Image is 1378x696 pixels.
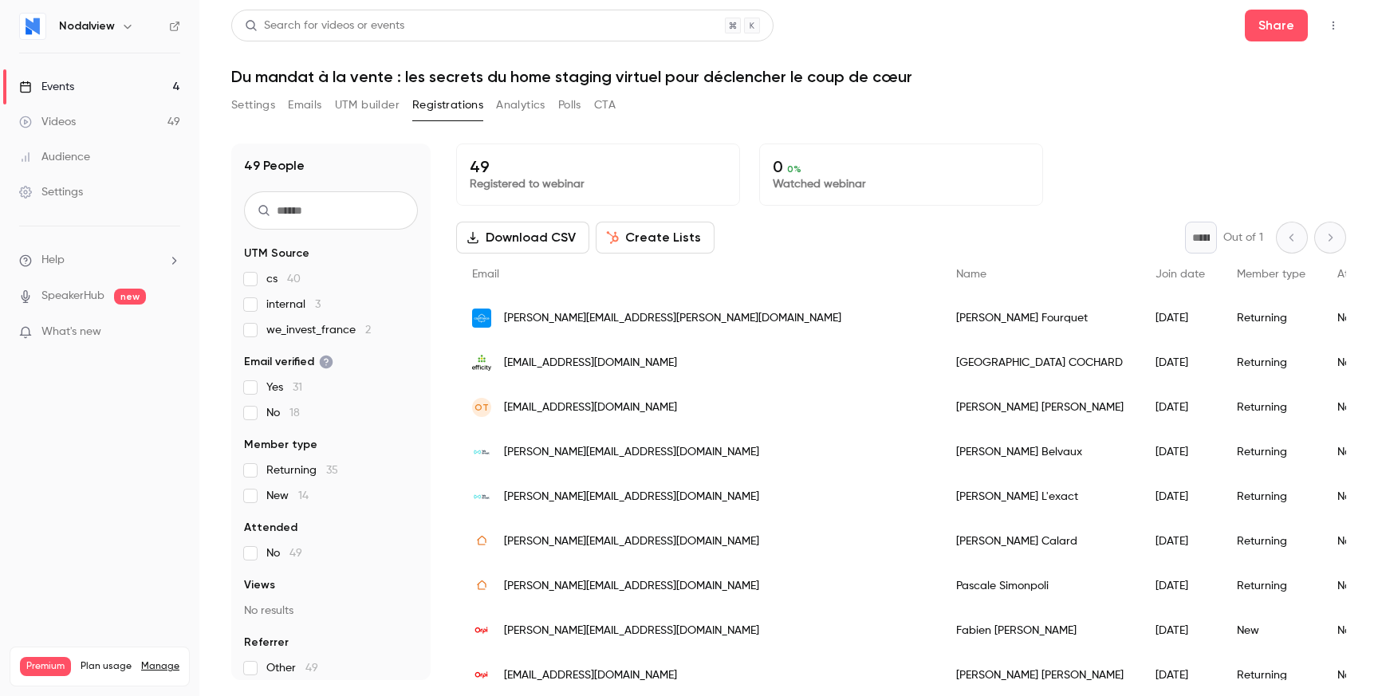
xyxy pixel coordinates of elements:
div: Events [19,79,74,95]
div: Returning [1221,385,1321,430]
div: [DATE] [1140,296,1221,340]
span: 49 [289,548,302,559]
h6: Nodalview [59,18,115,34]
span: No [266,545,302,561]
span: internal [266,297,321,313]
span: OT [474,400,489,415]
img: safti.fr [472,532,491,551]
h1: Du mandat à la vente : les secrets du home staging virtuel pour déclencher le coup de cœur [231,67,1346,86]
div: Returning [1221,340,1321,385]
span: Help [41,252,65,269]
div: Videos [19,114,76,130]
div: [PERSON_NAME] Belvaux [940,430,1140,474]
span: [PERSON_NAME][EMAIL_ADDRESS][DOMAIN_NAME] [504,623,759,639]
div: [PERSON_NAME] [PERSON_NAME] [940,385,1140,430]
div: Returning [1221,474,1321,519]
section: facet-groups [244,246,418,676]
span: Referrer [244,635,289,651]
button: UTM builder [335,92,400,118]
div: [DATE] [1140,564,1221,608]
img: weinvest.fr [472,487,491,506]
p: Watched webinar [773,176,1030,192]
span: No [266,405,300,421]
span: [PERSON_NAME][EMAIL_ADDRESS][DOMAIN_NAME] [504,444,759,461]
button: Registrations [412,92,483,118]
div: [DATE] [1140,519,1221,564]
div: Pascale Simonpoli [940,564,1140,608]
span: Views [244,577,275,593]
div: [PERSON_NAME] Calard [940,519,1140,564]
div: [DATE] [1140,474,1221,519]
span: [PERSON_NAME][EMAIL_ADDRESS][PERSON_NAME][DOMAIN_NAME] [504,310,841,327]
img: weinvest.fr [472,442,491,462]
div: [DATE] [1140,385,1221,430]
button: Create Lists [596,222,715,254]
button: CTA [594,92,616,118]
span: [PERSON_NAME][EMAIL_ADDRESS][DOMAIN_NAME] [504,533,759,550]
span: we_invest_france [266,322,371,338]
span: 2 [365,324,371,336]
span: Returning [266,462,338,478]
span: [PERSON_NAME][EMAIL_ADDRESS][DOMAIN_NAME] [504,489,759,505]
img: safti.fr [472,576,491,596]
button: Analytics [496,92,545,118]
div: [DATE] [1140,608,1221,653]
div: [PERSON_NAME] L'exact [940,474,1140,519]
div: Audience [19,149,90,165]
button: Share [1245,10,1308,41]
span: 40 [287,273,301,285]
p: 0 [773,157,1030,176]
span: Member type [1237,269,1305,280]
button: Polls [558,92,581,118]
span: [EMAIL_ADDRESS][DOMAIN_NAME] [504,355,677,372]
img: capifrance.fr [472,309,491,328]
a: SpeakerHub [41,288,104,305]
span: Member type [244,437,317,453]
span: 14 [298,490,309,501]
span: new [114,289,146,305]
button: Download CSV [456,222,589,254]
span: UTM Source [244,246,309,261]
div: [GEOGRAPHIC_DATA] COCHARD [940,340,1140,385]
p: Registered to webinar [470,176,726,192]
span: What's new [41,324,101,340]
span: cs [266,271,301,287]
span: Attended [244,520,297,536]
h1: 49 People [244,156,305,175]
div: [DATE] [1140,340,1221,385]
p: No results [244,603,418,619]
span: 49 [305,663,318,674]
div: Settings [19,184,83,200]
span: [EMAIL_ADDRESS][DOMAIN_NAME] [504,399,677,416]
a: Manage [141,660,179,673]
div: [PERSON_NAME] Fourquet [940,296,1140,340]
span: 3 [315,299,321,310]
span: Email verified [244,354,333,370]
img: efficity.com [472,353,491,372]
span: Yes [266,379,302,395]
img: Nodalview [20,14,45,39]
span: 35 [326,465,338,476]
span: New [266,488,309,504]
div: [DATE] [1140,430,1221,474]
button: Settings [231,92,275,118]
div: Fabien [PERSON_NAME] [940,608,1140,653]
span: Premium [20,657,71,676]
iframe: Noticeable Trigger [161,325,180,340]
span: Email [472,269,499,280]
div: Returning [1221,296,1321,340]
span: Other [266,660,318,676]
div: Returning [1221,519,1321,564]
p: 49 [470,157,726,176]
span: [EMAIL_ADDRESS][DOMAIN_NAME] [504,667,677,684]
img: orpi.com [472,621,491,640]
img: orpi.com [472,666,491,685]
div: New [1221,608,1321,653]
span: 0 % [787,163,801,175]
div: Returning [1221,430,1321,474]
span: 31 [293,382,302,393]
li: help-dropdown-opener [19,252,180,269]
span: 18 [289,407,300,419]
button: Emails [288,92,321,118]
span: Plan usage [81,660,132,673]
